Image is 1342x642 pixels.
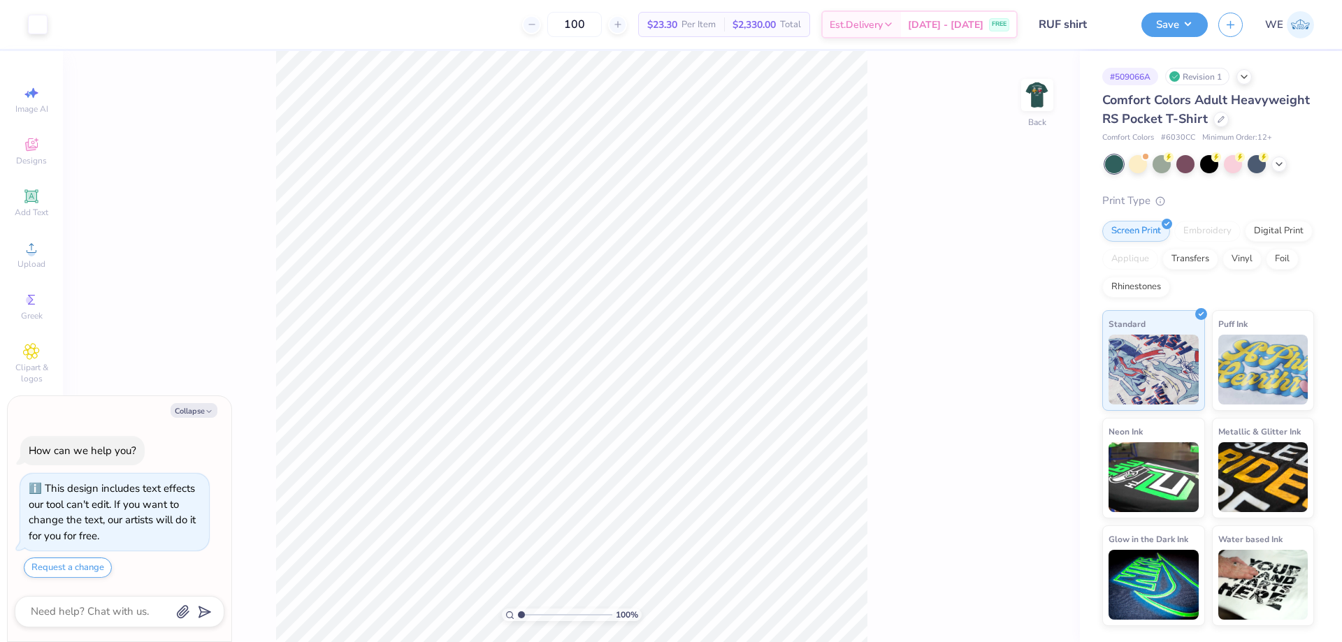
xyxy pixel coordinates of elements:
[733,17,776,32] span: $2,330.00
[1218,442,1308,512] img: Metallic & Glitter Ink
[616,608,638,621] span: 100 %
[1218,424,1301,439] span: Metallic & Glitter Ink
[21,310,43,321] span: Greek
[1102,193,1314,209] div: Print Type
[1028,10,1131,38] input: Untitled Design
[1174,221,1241,242] div: Embroidery
[1265,11,1314,38] a: WE
[1109,316,1146,331] span: Standard
[29,481,196,543] div: This design includes text effects our tool can't edit. If you want to change the text, our artist...
[17,258,45,270] span: Upload
[1141,13,1208,37] button: Save
[7,362,56,384] span: Clipart & logos
[647,17,677,32] span: $23.30
[16,155,47,166] span: Designs
[1102,249,1158,270] div: Applique
[1218,335,1308,404] img: Puff Ink
[1222,249,1262,270] div: Vinyl
[1023,81,1051,109] img: Back
[1109,335,1199,404] img: Standard
[1109,532,1188,546] span: Glow in the Dark Ink
[1102,132,1154,144] span: Comfort Colors
[992,20,1006,29] span: FREE
[1109,424,1143,439] span: Neon Ink
[1218,316,1248,331] span: Puff Ink
[1102,277,1170,298] div: Rhinestones
[1109,550,1199,620] img: Glow in the Dark Ink
[1218,550,1308,620] img: Water based Ink
[1266,249,1299,270] div: Foil
[1102,221,1170,242] div: Screen Print
[1165,68,1229,85] div: Revision 1
[1109,442,1199,512] img: Neon Ink
[830,17,883,32] span: Est. Delivery
[1028,116,1046,129] div: Back
[1161,132,1195,144] span: # 6030CC
[1287,11,1314,38] img: Werrine Empeynado
[780,17,801,32] span: Total
[15,103,48,115] span: Image AI
[29,444,136,458] div: How can we help you?
[24,557,112,578] button: Request a change
[171,403,217,418] button: Collapse
[681,17,716,32] span: Per Item
[1162,249,1218,270] div: Transfers
[547,12,602,37] input: – –
[1202,132,1272,144] span: Minimum Order: 12 +
[1245,221,1313,242] div: Digital Print
[15,207,48,218] span: Add Text
[1102,92,1310,127] span: Comfort Colors Adult Heavyweight RS Pocket T-Shirt
[908,17,983,32] span: [DATE] - [DATE]
[1102,68,1158,85] div: # 509066A
[1218,532,1283,546] span: Water based Ink
[1265,17,1283,33] span: WE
